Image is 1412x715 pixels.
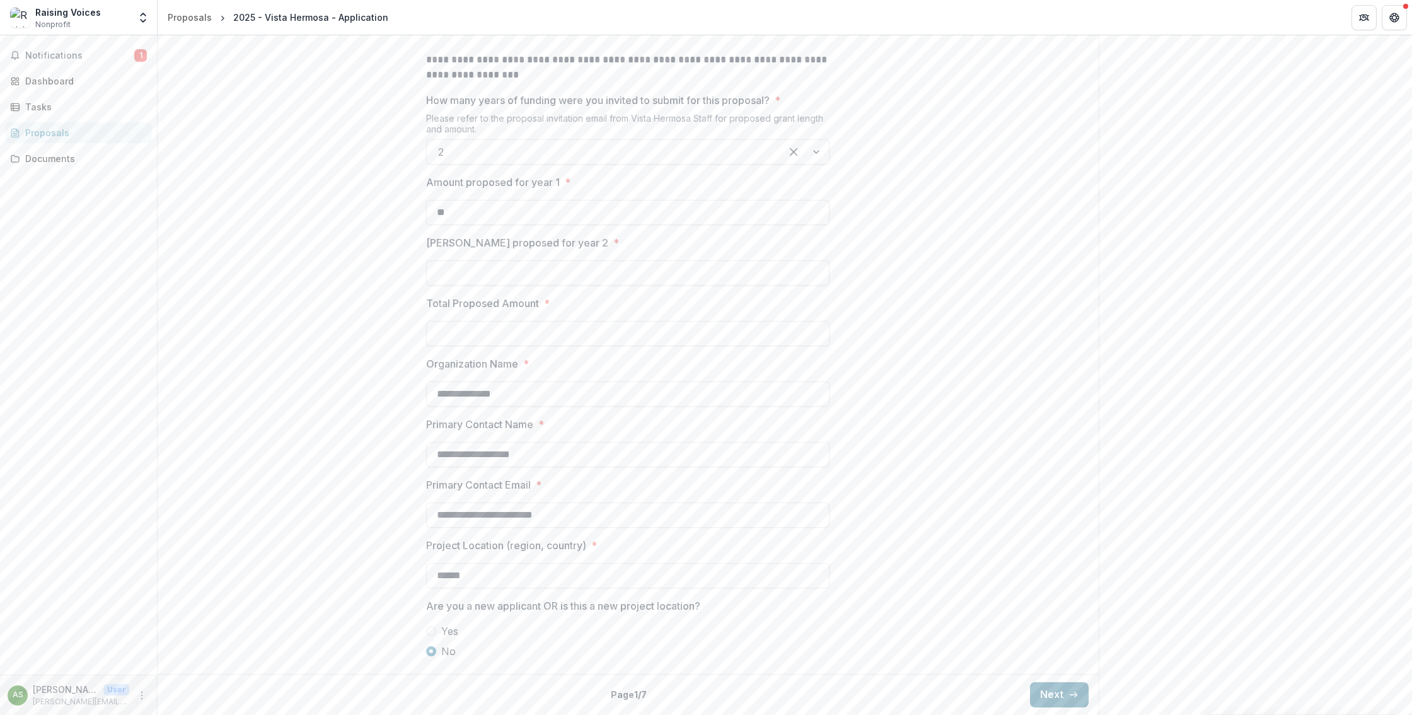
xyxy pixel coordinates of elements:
div: Dashboard [25,74,142,88]
p: Amount proposed for year 1 [426,175,560,190]
a: Dashboard [5,71,152,91]
div: Proposals [25,126,142,139]
div: Clear selected options [784,142,804,162]
div: Raising Voices [35,6,101,19]
span: Nonprofit [35,19,71,30]
p: User [103,684,129,695]
p: [PERSON_NAME][EMAIL_ADDRESS][DOMAIN_NAME] [33,696,129,707]
a: Proposals [163,8,217,26]
span: Yes [441,624,458,639]
div: Proposals [168,11,212,24]
span: 1 [134,49,147,62]
p: Total Proposed Amount [426,296,539,311]
a: Documents [5,148,152,169]
p: [PERSON_NAME] proposed for year 2 [426,235,608,250]
nav: breadcrumb [163,8,393,26]
span: Notifications [25,50,134,61]
div: Documents [25,152,142,165]
p: Are you a new applicant OR is this a new project location? [426,598,700,613]
p: Primary Contact Name [426,417,533,432]
p: [PERSON_NAME] [33,683,98,696]
p: Organization Name [426,356,518,371]
p: Primary Contact Email [426,477,531,492]
button: Get Help [1382,5,1407,30]
button: Notifications1 [5,45,152,66]
p: Page 1 / 7 [611,688,647,701]
button: Partners [1351,5,1377,30]
span: No [441,644,456,659]
img: Raising Voices [10,8,30,28]
button: Next [1030,682,1089,707]
p: Project Location (region, country) [426,538,586,553]
button: More [134,688,149,703]
p: How many years of funding were you invited to submit for this proposal? [426,93,770,108]
div: Please refer to the proposal invitation email from Vista Hermosa Staff for proposed grant length ... [426,113,830,139]
a: Proposals [5,122,152,143]
button: Open entity switcher [134,5,152,30]
div: Ana-María Sosa [13,691,23,699]
a: Tasks [5,96,152,117]
div: Tasks [25,100,142,113]
div: 2025 - Vista Hermosa - Application [233,11,388,24]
